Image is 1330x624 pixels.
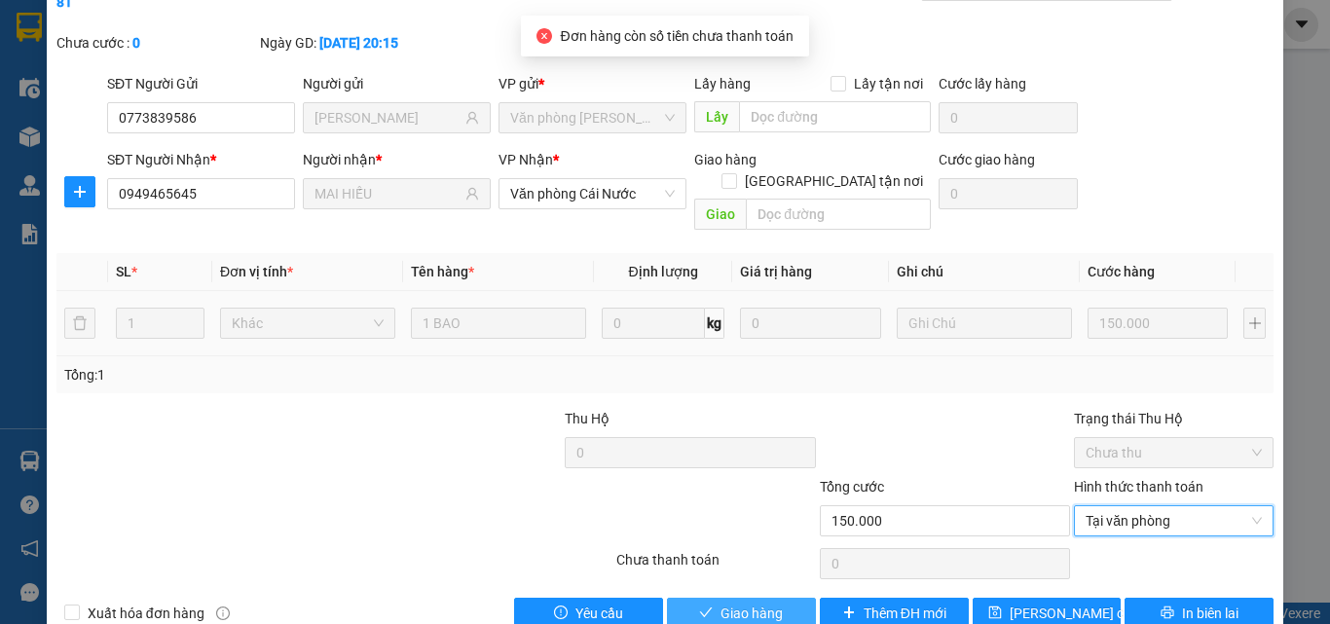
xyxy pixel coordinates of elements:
[80,603,212,624] span: Xuất hóa đơn hàng
[1074,408,1274,429] div: Trạng thái Thu Hộ
[1161,606,1174,621] span: printer
[1074,479,1203,495] label: Hình thức thanh toán
[694,152,757,167] span: Giao hàng
[565,411,610,426] span: Thu Hộ
[536,28,552,44] span: close-circle
[411,308,586,339] input: VD: Bàn, Ghế
[739,101,931,132] input: Dọc đường
[1243,308,1266,339] button: plus
[737,170,931,192] span: [GEOGRAPHIC_DATA] tận nơi
[614,549,818,583] div: Chưa thanh toán
[510,103,675,132] span: Văn phòng Hồ Chí Minh
[220,264,293,279] span: Đơn vị tính
[820,479,884,495] span: Tổng cước
[889,253,1080,291] th: Ghi chú
[499,73,686,94] div: VP gửi
[232,309,384,338] span: Khác
[720,603,783,624] span: Giao hàng
[1088,308,1228,339] input: 0
[846,73,931,94] span: Lấy tận nơi
[1010,603,1195,624] span: [PERSON_NAME] chuyển hoàn
[465,187,479,201] span: user
[575,603,623,624] span: Yêu cầu
[116,264,131,279] span: SL
[1086,506,1262,535] span: Tại văn phòng
[842,606,856,621] span: plus
[499,152,553,167] span: VP Nhận
[939,178,1078,209] input: Cước giao hàng
[411,264,474,279] span: Tên hàng
[740,308,880,339] input: 0
[1086,438,1262,467] span: Chưa thu
[260,32,460,54] div: Ngày GD:
[939,102,1078,133] input: Cước lấy hàng
[303,73,491,94] div: Người gửi
[554,606,568,621] span: exclamation-circle
[216,606,230,620] span: info-circle
[510,179,675,208] span: Văn phòng Cái Nước
[56,32,256,54] div: Chưa cước :
[705,308,724,339] span: kg
[64,176,95,207] button: plus
[939,152,1035,167] label: Cước giao hàng
[64,308,95,339] button: delete
[303,149,491,170] div: Người nhận
[1182,603,1238,624] span: In biên lai
[694,199,746,230] span: Giao
[988,606,1002,621] span: save
[314,107,462,128] input: Tên người gửi
[65,184,94,200] span: plus
[628,264,697,279] span: Định lượng
[694,76,751,92] span: Lấy hàng
[465,111,479,125] span: user
[1088,264,1155,279] span: Cước hàng
[740,264,812,279] span: Giá trị hàng
[132,35,140,51] b: 0
[64,364,515,385] div: Tổng: 1
[560,28,793,44] span: Đơn hàng còn số tiền chưa thanh toán
[314,183,462,204] input: Tên người nhận
[864,603,946,624] span: Thêm ĐH mới
[107,73,295,94] div: SĐT Người Gửi
[699,606,713,621] span: check
[897,308,1072,339] input: Ghi Chú
[939,76,1026,92] label: Cước lấy hàng
[694,101,739,132] span: Lấy
[319,35,398,51] b: [DATE] 20:15
[107,149,295,170] div: SĐT Người Nhận
[746,199,931,230] input: Dọc đường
